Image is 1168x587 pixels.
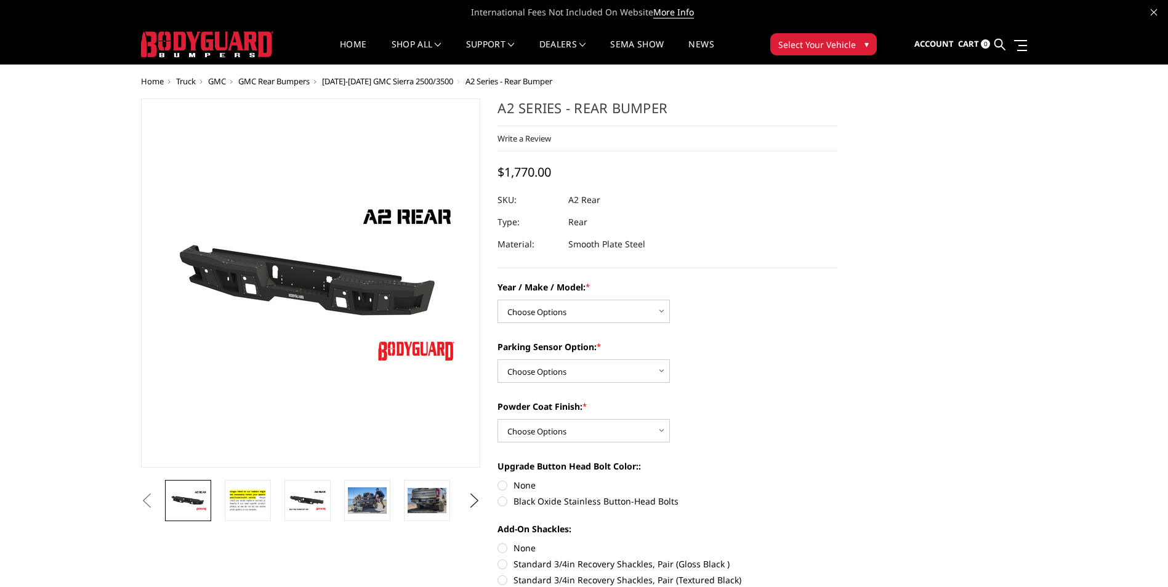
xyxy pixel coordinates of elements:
[141,31,273,57] img: BODYGUARD BUMPERS
[610,40,664,64] a: SEMA Show
[497,522,837,535] label: Add-On Shackles:
[958,28,990,61] a: Cart 0
[466,40,515,64] a: Support
[914,28,954,61] a: Account
[176,76,196,87] a: Truck
[497,495,837,508] label: Black Oxide Stainless Button-Head Bolts
[497,98,837,126] h1: A2 Series - Rear Bumper
[497,133,551,144] a: Write a Review
[568,211,587,233] dd: Rear
[568,233,645,255] dd: Smooth Plate Steel
[688,40,714,64] a: News
[770,33,877,55] button: Select Your Vehicle
[141,76,164,87] a: Home
[228,487,267,514] img: A2 Series - Rear Bumper
[497,460,837,473] label: Upgrade Button Head Bolt Color::
[465,76,552,87] span: A2 Series - Rear Bumper
[348,487,387,513] img: A2 Series - Rear Bumper
[778,38,856,51] span: Select Your Vehicle
[208,76,226,87] a: GMC
[497,189,559,211] dt: SKU:
[169,490,207,511] img: A2 Series - Rear Bumper
[288,490,327,511] img: A2 Series - Rear Bumper
[914,38,954,49] span: Account
[138,492,156,510] button: Previous
[497,211,559,233] dt: Type:
[238,76,310,87] a: GMC Rear Bumpers
[465,492,483,510] button: Next
[864,38,869,50] span: ▾
[497,164,551,180] span: $1,770.00
[568,189,600,211] dd: A2 Rear
[340,40,366,64] a: Home
[497,479,837,492] label: None
[497,573,837,586] label: Standard 3/4in Recovery Shackles, Pair (Textured Black)
[497,281,837,293] label: Year / Make / Model:
[1106,528,1168,587] iframe: Chat Widget
[653,6,694,18] a: More Info
[392,40,441,64] a: shop all
[497,233,559,255] dt: Material:
[322,76,453,87] a: [DATE]-[DATE] GMC Sierra 2500/3500
[981,39,990,49] span: 0
[497,340,837,353] label: Parking Sensor Option:
[408,488,446,513] img: A2 Series - Rear Bumper
[497,557,837,570] label: Standard 3/4in Recovery Shackles, Pair (Gloss Black )
[497,541,837,554] label: None
[141,98,481,468] a: A2 Series - Rear Bumper
[958,38,979,49] span: Cart
[497,400,837,413] label: Powder Coat Finish:
[539,40,586,64] a: Dealers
